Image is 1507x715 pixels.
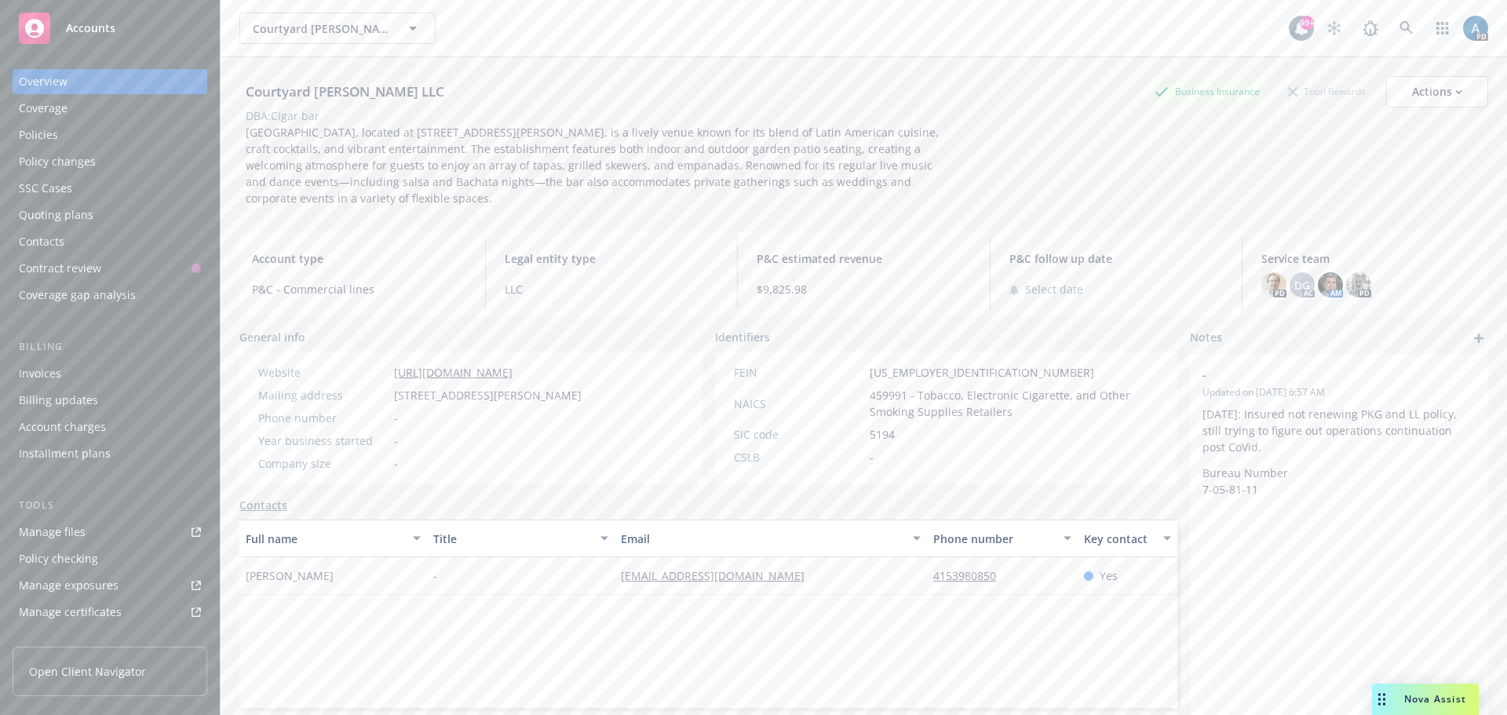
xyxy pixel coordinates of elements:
[1025,281,1083,297] span: Select date
[1294,277,1310,294] span: DG
[19,600,122,625] div: Manage certificates
[1078,520,1177,557] button: Key contact
[1202,406,1476,455] p: [DATE]: Insured not renewing PKG and LL policy, still trying to figure out operations continuatio...
[1202,465,1476,498] p: Bureau Number 7-05-81-11
[933,568,1009,583] a: 4153980850
[19,69,68,94] div: Overview
[1318,272,1343,297] img: photo
[13,520,207,545] a: Manage files
[433,531,591,547] div: Title
[258,364,388,381] div: Website
[13,202,207,228] a: Quoting plans
[29,663,146,680] span: Open Client Navigator
[239,13,436,44] button: Courtyard [PERSON_NAME] LLC
[757,250,971,267] span: P&C estimated revenue
[715,329,770,345] span: Identifiers
[258,432,388,449] div: Year business started
[933,531,1053,547] div: Phone number
[1100,567,1118,584] span: Yes
[734,364,863,381] div: FEIN
[1346,272,1371,297] img: photo
[13,441,207,466] a: Installment plans
[13,388,207,413] a: Billing updates
[394,432,398,449] span: -
[734,426,863,443] div: SIC code
[1190,354,1488,510] div: -Updated on [DATE] 6:57 AM[DATE]: Insured not renewing PKG and LL policy, still trying to figure ...
[258,410,388,426] div: Phone number
[239,520,427,557] button: Full name
[615,520,927,557] button: Email
[1202,367,1435,383] span: -
[19,546,98,571] div: Policy checking
[1372,684,1392,715] div: Drag to move
[927,520,1077,557] button: Phone number
[246,567,334,584] span: [PERSON_NAME]
[505,281,719,297] span: LLC
[246,108,319,124] div: DBA: Cigar bar
[505,250,719,267] span: Legal entity type
[13,6,207,50] a: Accounts
[13,283,207,308] a: Coverage gap analysis
[19,361,61,386] div: Invoices
[13,573,207,598] a: Manage exposures
[734,449,863,465] div: CSLB
[19,256,101,281] div: Contract review
[870,426,895,443] span: 5194
[13,149,207,174] a: Policy changes
[246,125,942,206] span: [GEOGRAPHIC_DATA], located at [STREET_ADDRESS][PERSON_NAME], is a lively venue known for its blen...
[1009,250,1224,267] span: P&C follow up date
[19,388,98,413] div: Billing updates
[13,626,207,651] a: Manage BORs
[427,520,615,557] button: Title
[13,339,207,355] div: Billing
[13,69,207,94] a: Overview
[19,414,106,440] div: Account charges
[239,329,305,345] span: General info
[13,176,207,201] a: SSC Cases
[19,283,136,308] div: Coverage gap analysis
[258,387,388,403] div: Mailing address
[19,96,68,121] div: Coverage
[1412,77,1462,107] div: Actions
[1319,13,1350,44] a: Stop snowing
[13,600,207,625] a: Manage certificates
[66,22,115,35] span: Accounts
[1190,329,1222,348] span: Notes
[757,281,971,297] span: $9,825.98
[19,149,96,174] div: Policy changes
[621,531,903,547] div: Email
[1427,13,1458,44] a: Switch app
[1355,13,1386,44] a: Report a Bug
[1469,329,1488,348] a: add
[1202,385,1476,399] span: Updated on [DATE] 6:57 AM
[870,449,874,465] span: -
[239,82,451,102] div: Courtyard [PERSON_NAME] LLC
[13,546,207,571] a: Policy checking
[1391,13,1422,44] a: Search
[394,387,582,403] span: [STREET_ADDRESS][PERSON_NAME]
[1372,684,1479,715] button: Nova Assist
[1404,692,1466,706] span: Nova Assist
[1084,531,1154,547] div: Key contact
[1147,82,1268,101] div: Business Insurance
[734,396,863,412] div: NAICS
[1300,16,1314,30] div: 99+
[13,96,207,121] a: Coverage
[19,122,58,148] div: Policies
[1463,16,1488,41] img: photo
[394,365,513,380] a: [URL][DOMAIN_NAME]
[1261,272,1286,297] img: photo
[19,229,64,254] div: Contacts
[19,573,119,598] div: Manage exposures
[252,250,466,267] span: Account type
[394,410,398,426] span: -
[13,498,207,513] div: Tools
[258,455,388,472] div: Company size
[19,176,72,201] div: SSC Cases
[246,531,403,547] div: Full name
[621,568,817,583] a: [EMAIL_ADDRESS][DOMAIN_NAME]
[19,202,93,228] div: Quoting plans
[394,455,398,472] span: -
[1280,82,1374,101] div: Total Rewards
